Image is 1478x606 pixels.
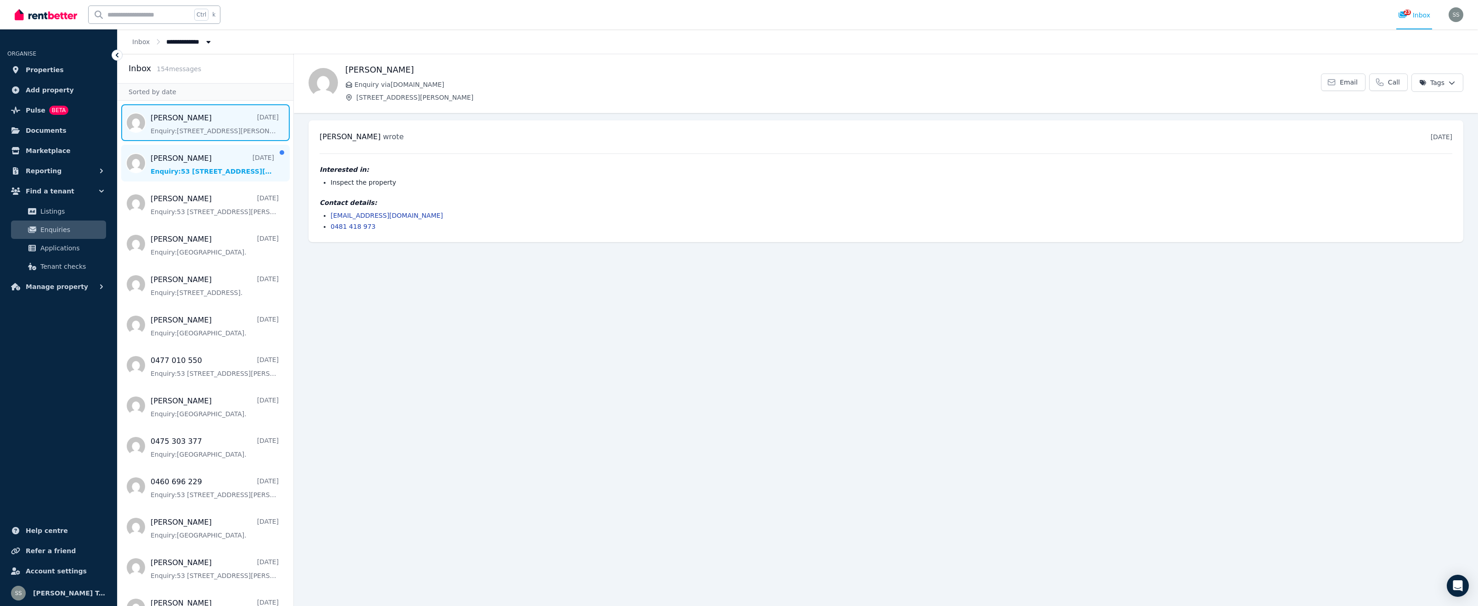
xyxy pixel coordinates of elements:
[11,239,106,257] a: Applications
[26,186,74,197] span: Find a tenant
[132,38,150,45] a: Inbox
[7,542,110,560] a: Refer a friend
[26,545,76,556] span: Refer a friend
[7,81,110,99] a: Add property
[151,355,279,378] a: 0477 010 550[DATE]Enquiry:53 [STREET_ADDRESS][PERSON_NAME].
[194,9,208,21] span: Ctrl
[1431,133,1452,141] time: [DATE]
[26,145,70,156] span: Marketplace
[26,125,67,136] span: Documents
[331,223,376,230] a: 0481 418 973
[7,101,110,119] a: PulseBETA
[11,202,106,221] a: Listings
[151,193,279,216] a: [PERSON_NAME][DATE]Enquiry:53 [STREET_ADDRESS][PERSON_NAME].
[7,162,110,180] button: Reporting
[26,165,62,176] span: Reporting
[1447,575,1469,597] div: Open Intercom Messenger
[151,396,279,419] a: [PERSON_NAME][DATE]Enquiry:[GEOGRAPHIC_DATA].
[7,278,110,296] button: Manage property
[212,11,215,18] span: k
[320,132,381,141] span: [PERSON_NAME]
[11,221,106,239] a: Enquiries
[1340,78,1358,87] span: Email
[151,274,279,297] a: [PERSON_NAME][DATE]Enquiry:[STREET_ADDRESS].
[118,29,228,54] nav: Breadcrumb
[151,234,279,257] a: [PERSON_NAME][DATE]Enquiry:[GEOGRAPHIC_DATA].
[26,85,74,96] span: Add property
[7,51,36,57] span: ORGANISE
[1398,11,1430,20] div: Inbox
[383,132,404,141] span: wrote
[7,61,110,79] a: Properties
[1404,10,1411,15] span: 23
[151,476,279,499] a: 0460 696 229[DATE]Enquiry:53 [STREET_ADDRESS][PERSON_NAME].
[1419,78,1444,87] span: Tags
[151,153,274,176] a: [PERSON_NAME][DATE]Enquiry:53 [STREET_ADDRESS][PERSON_NAME].
[1411,74,1463,92] button: Tags
[7,521,110,540] a: Help centre
[7,142,110,160] a: Marketplace
[151,436,279,459] a: 0475 303 377[DATE]Enquiry:[GEOGRAPHIC_DATA].
[129,62,151,75] h2: Inbox
[356,93,1321,102] span: [STREET_ADDRESS][PERSON_NAME]
[7,121,110,140] a: Documents
[15,8,77,22] img: RentBetter
[320,198,1452,207] h4: Contact details:
[151,113,279,136] a: [PERSON_NAME][DATE]Enquiry:[STREET_ADDRESS][PERSON_NAME].
[11,257,106,276] a: Tenant checks
[151,315,279,338] a: [PERSON_NAME][DATE]Enquiry:[GEOGRAPHIC_DATA].
[354,80,1321,89] span: Enquiry via [DOMAIN_NAME]
[49,106,68,115] span: BETA
[118,83,293,101] div: Sorted by date
[1388,78,1400,87] span: Call
[7,562,110,580] a: Account settings
[1449,7,1463,22] img: Sue Seivers Total Real Estate
[40,224,102,235] span: Enquiries
[26,566,87,577] span: Account settings
[40,206,102,217] span: Listings
[345,63,1321,76] h1: [PERSON_NAME]
[40,243,102,254] span: Applications
[331,178,1452,187] li: Inspect the property
[33,588,106,599] span: [PERSON_NAME] Total Real Estate
[11,586,26,600] img: Sue Seivers Total Real Estate
[26,525,68,536] span: Help centre
[320,165,1452,174] h4: Interested in:
[26,105,45,116] span: Pulse
[331,212,443,219] a: [EMAIL_ADDRESS][DOMAIN_NAME]
[40,261,102,272] span: Tenant checks
[151,517,279,540] a: [PERSON_NAME][DATE]Enquiry:[GEOGRAPHIC_DATA].
[26,64,64,75] span: Properties
[7,182,110,200] button: Find a tenant
[26,281,88,292] span: Manage property
[1321,74,1366,91] a: Email
[157,65,201,73] span: 154 message s
[151,557,279,580] a: [PERSON_NAME][DATE]Enquiry:53 [STREET_ADDRESS][PERSON_NAME].
[309,68,338,97] img: Margaret
[1369,74,1408,91] a: Call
